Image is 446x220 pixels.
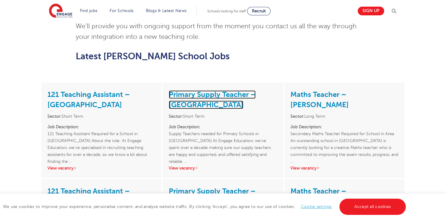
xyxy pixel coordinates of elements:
[47,187,130,206] a: 121 Teaching Assistant – [GEOGRAPHIC_DATA]
[47,125,79,129] strong: Job Description:
[290,113,399,120] li: Long Term
[47,113,156,120] li: Short Term
[339,199,406,215] a: Accept all cookies
[47,123,156,158] p: 121 Teaching Assistant Required for a School in [GEOGRAPHIC_DATA] About the role: At Engage Educa...
[169,123,277,158] p: Supply Teachers needed for Primary Schools in [GEOGRAPHIC_DATA] At Engage Education, we’ve spent ...
[169,125,200,129] strong: Job Description:
[301,204,332,209] a: Cookie settings
[76,51,370,61] h2: Latest [PERSON_NAME] School Jobs
[290,114,305,119] strong: Sector:
[47,114,62,119] strong: Sector:
[47,90,130,109] a: 121 Teaching Assistant – [GEOGRAPHIC_DATA]
[169,114,183,119] strong: Sector:
[169,166,198,170] a: View vacancy
[80,8,98,13] a: Find jobs
[169,113,277,120] li: Short Term
[358,7,384,15] a: Sign up
[76,23,356,40] span: We’ll provide you with ongoing support from the moment you contact us all the way through your in...
[207,9,246,13] span: Schools looking for staff
[49,4,72,19] img: Engage Education
[146,8,187,13] a: Blogs & Latest News
[290,125,322,129] strong: Job Description:
[290,187,349,206] a: Maths Teacher – [PERSON_NAME]
[252,9,266,13] span: Recruit
[290,90,349,109] a: Maths Teacher – [PERSON_NAME]
[290,123,399,158] p: Secondary Maths Teacher Required for School in Area An outstanding school in [GEOGRAPHIC_DATA] is...
[290,166,320,170] a: View vacancy
[47,166,77,170] a: View vacancy
[3,204,407,209] span: We use cookies to improve your experience, personalise content, and analyse website traffic. By c...
[169,187,256,206] a: Primary Supply Teacher – [GEOGRAPHIC_DATA]
[247,7,271,15] a: Recruit
[110,8,133,13] a: For Schools
[169,90,256,109] a: Primary Supply Teacher – [GEOGRAPHIC_DATA]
